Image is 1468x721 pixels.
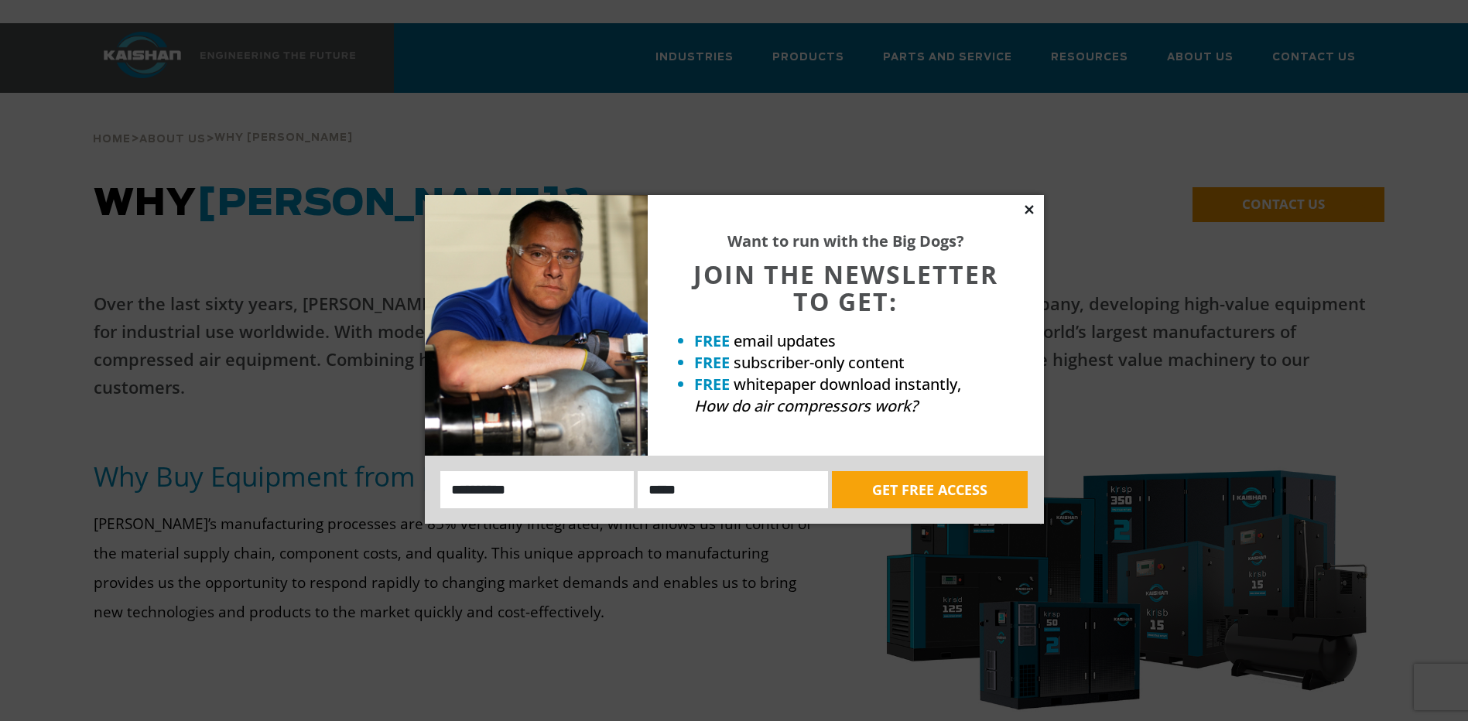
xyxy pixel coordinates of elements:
[734,352,905,373] span: subscriber-only content
[694,374,730,395] strong: FREE
[1022,203,1036,217] button: Close
[694,330,730,351] strong: FREE
[638,471,828,508] input: Email
[832,471,1028,508] button: GET FREE ACCESS
[727,231,964,251] strong: Want to run with the Big Dogs?
[693,258,998,318] span: JOIN THE NEWSLETTER TO GET:
[694,352,730,373] strong: FREE
[734,374,961,395] span: whitepaper download instantly,
[734,330,836,351] span: email updates
[694,395,918,416] em: How do air compressors work?
[440,471,635,508] input: Name:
